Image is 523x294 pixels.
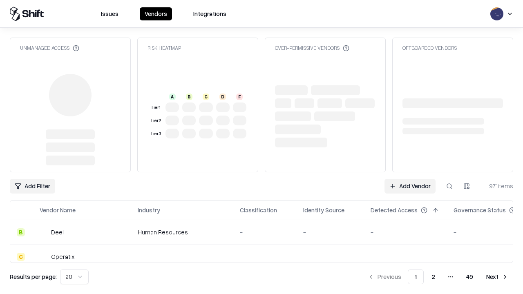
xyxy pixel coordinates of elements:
div: D [219,94,226,100]
div: Tier 2 [149,117,162,124]
div: Tier 3 [149,130,162,137]
div: F [236,94,243,100]
button: 49 [460,269,480,284]
div: Operatix [51,252,74,261]
div: Classification [240,206,277,214]
div: - [138,252,227,261]
div: - [371,252,440,261]
div: Tier 1 [149,104,162,111]
div: Human Resources [138,228,227,236]
div: C [203,94,209,100]
div: - [240,252,290,261]
div: Deel [51,228,64,236]
div: B [17,228,25,236]
div: 971 items [481,182,513,190]
button: Integrations [188,7,231,20]
div: A [169,94,176,100]
div: Detected Access [371,206,418,214]
button: Vendors [140,7,172,20]
div: - [303,252,358,261]
div: Governance Status [454,206,506,214]
a: Add Vendor [384,179,436,194]
div: Vendor Name [40,206,76,214]
button: Next [481,269,513,284]
div: Over-Permissive Vendors [275,45,349,51]
div: Risk Heatmap [148,45,181,51]
img: Deel [40,228,48,236]
nav: pagination [363,269,513,284]
button: 1 [408,269,424,284]
div: - [371,228,440,236]
div: Industry [138,206,160,214]
p: Results per page: [10,272,57,281]
button: Add Filter [10,179,55,194]
div: C [17,253,25,261]
div: - [303,228,358,236]
div: Unmanaged Access [20,45,79,51]
button: 2 [425,269,442,284]
button: Issues [96,7,123,20]
div: Identity Source [303,206,344,214]
div: Offboarded Vendors [402,45,457,51]
div: - [240,228,290,236]
img: Operatix [40,253,48,261]
div: B [186,94,192,100]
